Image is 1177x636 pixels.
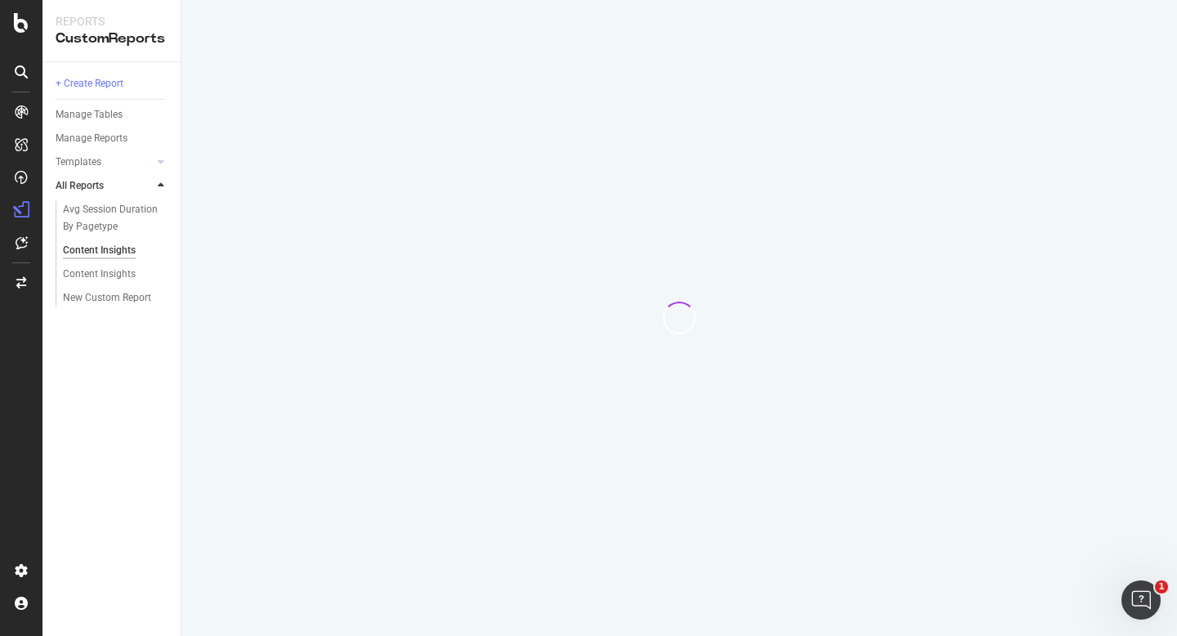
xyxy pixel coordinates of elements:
[56,130,128,147] div: Manage Reports
[56,177,104,195] div: All Reports
[63,266,136,283] div: Content Insights
[56,154,153,171] a: Templates
[56,130,169,147] a: Manage Reports
[56,13,168,29] div: Reports
[56,75,169,92] a: + Create Report
[63,242,169,259] a: Content Insights
[56,29,168,48] div: CustomReports
[56,106,123,123] div: Manage Tables
[56,106,169,123] a: Manage Tables
[63,201,169,235] a: Avg Session Duration By Pagetype
[56,75,123,92] div: + Create Report
[63,201,159,235] div: Avg Session Duration By Pagetype
[63,266,169,283] a: Content Insights
[63,289,151,307] div: New Custom Report
[63,242,136,259] div: Content Insights
[56,177,153,195] a: All Reports
[63,289,169,307] a: New Custom Report
[1121,580,1161,620] iframe: Intercom live chat
[1155,580,1168,593] span: 1
[56,154,101,171] div: Templates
